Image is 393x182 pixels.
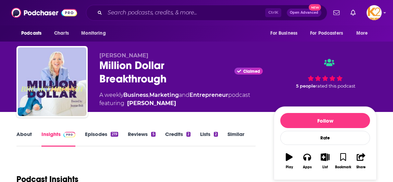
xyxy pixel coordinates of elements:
[274,52,377,95] div: 5 peoplerated this podcast
[356,165,366,169] div: Share
[149,92,179,98] a: Marketing
[348,7,358,19] a: Show notifications dropdown
[214,132,218,137] div: 2
[280,113,370,128] button: Follow
[18,47,86,116] img: Million Dollar Breakthrough
[356,29,368,38] span: More
[367,5,382,20] span: Logged in as K2Krupp
[99,52,148,59] span: [PERSON_NAME]
[99,91,250,107] div: A weekly podcast
[316,83,355,89] span: rated this podcast
[296,83,316,89] span: 5 people
[367,5,382,20] img: User Profile
[286,165,293,169] div: Play
[151,132,155,137] div: 5
[54,29,69,38] span: Charts
[16,131,32,147] a: About
[127,99,176,107] a: [PERSON_NAME]
[331,7,342,19] a: Show notifications dropdown
[352,27,377,40] button: open menu
[179,92,189,98] span: and
[21,29,41,38] span: Podcasts
[41,131,75,147] a: InsightsPodchaser Pro
[298,149,316,173] button: Apps
[335,165,351,169] div: Bookmark
[105,7,265,18] input: Search podcasts, credits, & more...
[50,27,73,40] a: Charts
[200,131,218,147] a: Lists2
[128,131,155,147] a: Reviews5
[280,149,298,173] button: Play
[165,131,191,147] a: Credits2
[99,99,250,107] span: featuring
[322,165,328,169] div: List
[310,29,343,38] span: For Podcasters
[243,70,260,73] span: Claimed
[270,29,297,38] span: For Business
[228,131,244,147] a: Similar
[148,92,149,98] span: ,
[111,132,118,137] div: 219
[63,132,75,137] img: Podchaser Pro
[265,8,281,17] span: Ctrl K
[86,5,327,21] div: Search podcasts, credits, & more...
[76,27,114,40] button: open menu
[11,6,77,19] img: Podchaser - Follow, Share and Rate Podcasts
[287,9,321,17] button: Open AdvancedNew
[280,131,370,145] div: Rate
[85,131,118,147] a: Episodes219
[189,92,228,98] a: Entrepreneur
[290,11,318,14] span: Open Advanced
[123,92,148,98] a: Business
[303,165,312,169] div: Apps
[16,27,50,40] button: open menu
[266,27,306,40] button: open menu
[352,149,370,173] button: Share
[186,132,191,137] div: 2
[334,149,352,173] button: Bookmark
[316,149,334,173] button: List
[306,27,353,40] button: open menu
[81,29,106,38] span: Monitoring
[309,4,321,11] span: New
[367,5,382,20] button: Show profile menu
